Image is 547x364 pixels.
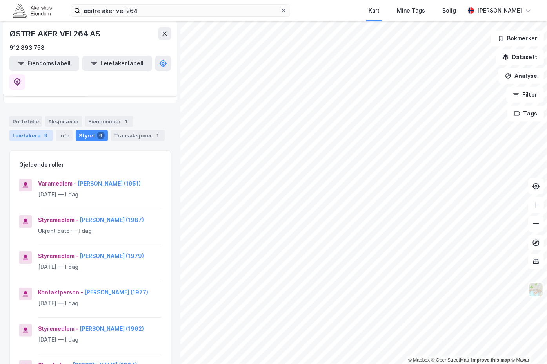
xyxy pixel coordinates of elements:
div: 1 [154,132,162,139]
button: Analyse [498,68,544,84]
a: OpenStreetMap [431,357,469,363]
div: Kontrollprogram for chat [508,326,547,364]
iframe: Chat Widget [508,326,547,364]
button: Bokmerker [491,31,544,46]
img: akershus-eiendom-logo.9091f326c980b4bce74ccdd9f866810c.svg [13,4,52,17]
div: [DATE] — I dag [38,335,161,344]
div: Gjeldende roller [19,160,64,169]
div: Kart [369,6,380,15]
input: Søk på adresse, matrikkel, gårdeiere, leietakere eller personer [80,5,280,16]
button: Eiendomstabell [9,56,79,71]
div: 912 893 758 [9,43,45,52]
button: Tags [507,106,544,121]
div: ØSTRE AKER VEI 264 AS [9,27,102,40]
button: Leietakertabell [82,56,152,71]
div: Styret [76,130,108,141]
div: Aksjonærer [45,116,82,127]
img: Z [529,282,543,297]
div: Portefølje [9,116,42,127]
div: Transaksjoner [111,130,165,141]
a: Improve this map [471,357,510,363]
div: 8 [42,132,50,139]
div: Leietakere [9,130,53,141]
div: Bolig [442,6,456,15]
div: [PERSON_NAME] [477,6,522,15]
div: Ukjent dato — I dag [38,226,161,236]
div: 6 [97,132,105,139]
div: 1 [122,117,130,125]
div: Mine Tags [397,6,425,15]
button: Filter [506,87,544,103]
button: Datasett [496,49,544,65]
div: Eiendommer [85,116,133,127]
div: Info [56,130,73,141]
div: [DATE] — I dag [38,299,161,308]
div: [DATE] — I dag [38,262,161,272]
div: [DATE] — I dag [38,190,161,199]
a: Mapbox [408,357,430,363]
